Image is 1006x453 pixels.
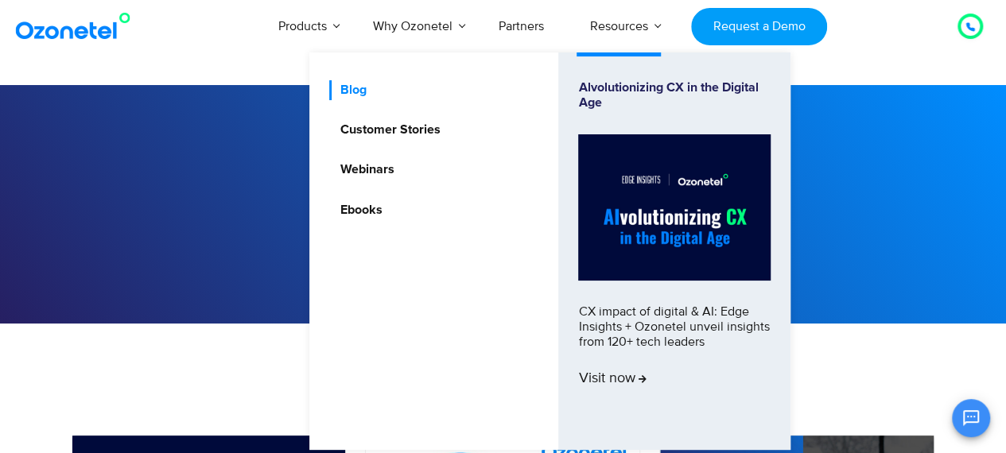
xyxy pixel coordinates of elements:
[578,80,771,422] a: Alvolutionizing CX in the Digital AgeCX impact of digital & AI: Edge Insights + Ozonetel unveil i...
[329,160,396,180] a: Webinars
[329,120,442,140] a: Customer Stories
[952,399,990,437] button: Open chat
[578,134,771,281] img: Alvolutionizing.jpg
[691,8,827,45] a: Request a Demo
[578,370,646,388] span: Visit now
[62,179,945,223] h1: Ebooks
[329,80,368,100] a: Blog
[329,200,384,220] a: Ebooks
